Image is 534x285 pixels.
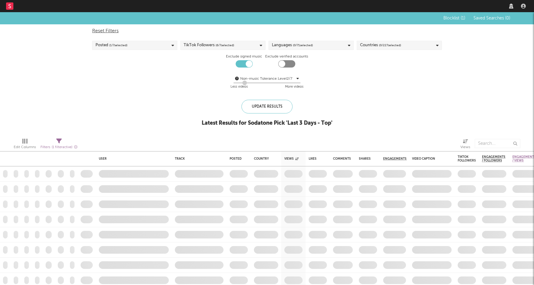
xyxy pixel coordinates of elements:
div: Views [460,144,470,151]
div: Filters [40,144,78,151]
div: Likes [309,157,318,161]
div: More videos [285,83,303,91]
button: Saved Searches (0) [472,16,510,21]
div: TikTok Followers [458,155,476,162]
label: Exclude verified accounts [265,53,308,60]
span: ( 6 / 7 selected) [216,42,234,49]
div: Edit Columns [14,144,36,151]
div: User [99,157,166,161]
input: Search... [475,139,520,148]
span: ( 1 filter active) [52,146,72,149]
span: Engagements / Followers [482,155,505,162]
span: ( 0 ) [505,16,510,20]
div: Video Caption [412,157,442,161]
span: ( 1 / 7 selected) [109,42,127,49]
label: Exclude signed music [226,53,262,60]
div: Edit Columns [14,136,36,154]
div: Countries [360,42,401,49]
span: ( 0 / 227 selected) [379,42,401,49]
span: ( 1 ) [461,16,465,20]
span: Engagements [383,157,407,161]
span: Blocklist [443,16,465,20]
div: Non-music Tolerance: Level 2 / 7 [240,75,295,82]
div: Track [175,157,220,161]
div: Languages [272,42,313,49]
div: Views [460,136,470,154]
div: Views [284,157,299,161]
span: Saved Searches [473,16,510,20]
div: Shares [359,157,371,161]
div: Update Results [241,100,293,113]
div: Posted [95,42,127,49]
div: Country [254,157,275,161]
div: TikTok Followers [184,42,234,49]
span: ( 0 / 71 selected) [293,42,313,49]
div: Comments [333,157,351,161]
div: Filters(1 filter active) [40,136,78,154]
div: Posted [230,157,245,161]
div: Less videos [231,83,248,91]
div: Reset Filters [92,27,442,35]
div: Latest Results for Sodatone Pick ' Last 3 Days - Top ' [202,120,332,127]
